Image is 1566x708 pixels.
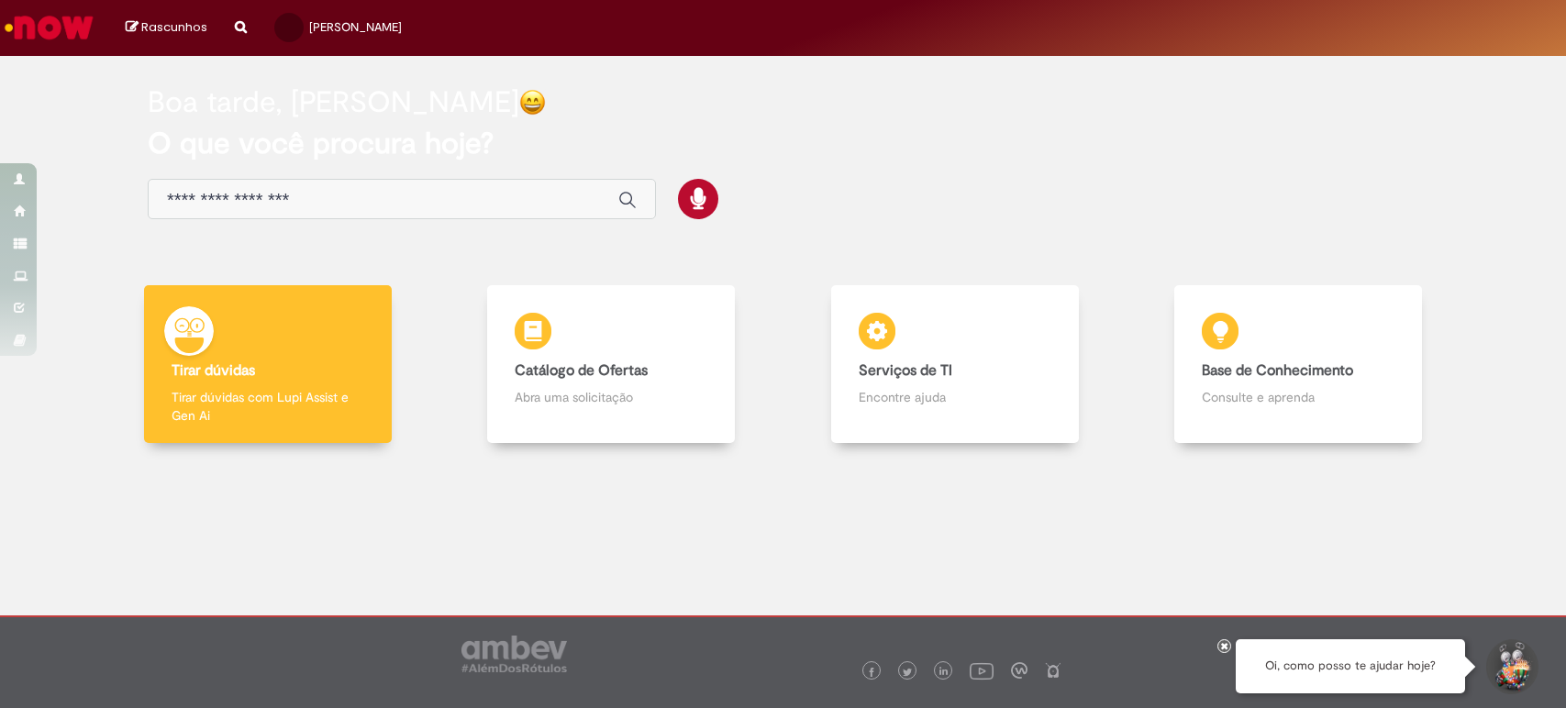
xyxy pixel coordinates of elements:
span: [PERSON_NAME] [309,19,402,35]
a: Rascunhos [126,19,207,37]
img: logo_footer_naosei.png [1045,662,1061,679]
img: ServiceNow [2,9,96,46]
p: Consulte e aprenda [1202,388,1394,406]
div: Oi, como posso te ajudar hoje? [1236,639,1465,693]
span: Rascunhos [141,18,207,36]
a: Base de Conhecimento Consulte e aprenda [1127,285,1470,444]
b: Catálogo de Ofertas [515,361,648,380]
p: Encontre ajuda [859,388,1051,406]
img: logo_footer_youtube.png [970,658,994,682]
img: happy-face.png [519,89,546,116]
img: logo_footer_ambev_rotulo_gray.png [461,636,567,672]
a: Serviços de TI Encontre ajuda [783,285,1127,444]
h2: O que você procura hoje? [148,127,1418,160]
p: Abra uma solicitação [515,388,707,406]
h2: Boa tarde, [PERSON_NAME] [148,86,519,118]
img: logo_footer_twitter.png [903,668,912,677]
b: Tirar dúvidas [172,361,255,380]
img: logo_footer_facebook.png [867,668,876,677]
img: logo_footer_workplace.png [1011,662,1027,679]
b: Serviços de TI [859,361,952,380]
b: Base de Conhecimento [1202,361,1353,380]
a: Catálogo de Ofertas Abra uma solicitação [439,285,783,444]
a: Tirar dúvidas Tirar dúvidas com Lupi Assist e Gen Ai [96,285,439,444]
button: Iniciar Conversa de Suporte [1483,639,1538,694]
img: logo_footer_linkedin.png [939,667,949,678]
p: Tirar dúvidas com Lupi Assist e Gen Ai [172,388,364,425]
